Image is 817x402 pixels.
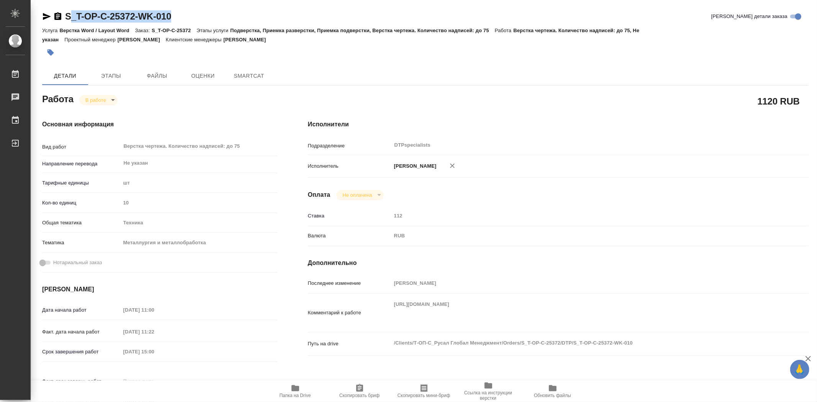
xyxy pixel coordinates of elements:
p: Кол-во единиц [42,199,121,207]
span: Детали [47,71,84,81]
p: [PERSON_NAME] [118,37,166,42]
p: Вид работ [42,143,121,151]
input: Пустое поле [391,210,767,221]
div: В работе [336,190,383,200]
p: [PERSON_NAME] [391,162,437,170]
p: Подверстка, Приемка разверстки, Приемка подверстки, Верстка чертежа. Количество надписей: до 75 [230,28,495,33]
input: Пустое поле [121,197,277,208]
p: Дата начала работ [42,306,121,314]
button: Скопировать бриф [327,381,392,402]
button: Обновить файлы [521,381,585,402]
button: Удалить исполнителя [444,157,461,174]
p: Общая тематика [42,219,121,227]
button: В работе [83,97,108,103]
p: Исполнитель [308,162,391,170]
span: Папка на Drive [280,393,311,398]
div: RUB [391,229,767,242]
p: Верстка Word / Layout Word [59,28,135,33]
input: Пустое поле [121,304,188,315]
button: Добавить тэг [42,44,59,61]
p: Тематика [42,239,121,247]
p: [PERSON_NAME] [223,37,272,42]
button: Скопировать ссылку [53,12,62,21]
div: шт [121,176,277,190]
div: Металлургия и металлобработка [121,236,277,249]
p: Направление перевода [42,160,121,168]
button: Скопировать ссылку для ЯМессенджера [42,12,51,21]
textarea: [URL][DOMAIN_NAME] [391,298,767,326]
input: Пустое поле [121,346,188,357]
button: Ссылка на инструкции верстки [456,381,521,402]
h4: Оплата [308,190,331,199]
h4: Исполнители [308,120,809,129]
p: Услуга [42,28,59,33]
p: Ставка [308,212,391,220]
input: Пустое поле [121,326,188,337]
p: Работа [495,28,514,33]
div: Техника [121,216,277,229]
p: Подразделение [308,142,391,150]
p: S_T-OP-C-25372 [152,28,196,33]
span: Скопировать мини-бриф [398,393,450,398]
span: Этапы [93,71,129,81]
h2: Работа [42,92,74,105]
span: Ссылка на инструкции верстки [461,390,516,401]
p: Валюта [308,232,391,240]
p: Срок завершения работ [42,348,121,356]
h4: [PERSON_NAME] [42,285,277,294]
h4: Дополнительно [308,258,809,268]
button: Не оплачена [340,192,374,198]
span: [PERSON_NAME] детали заказа [711,13,788,20]
p: Проектный менеджер [64,37,117,42]
p: Факт. дата начала работ [42,328,121,336]
span: Скопировать бриф [339,393,380,398]
div: В работе [79,95,118,105]
p: Комментарий к работе [308,309,391,317]
span: Обновить файлы [534,393,571,398]
button: Папка на Drive [263,381,327,402]
button: 🙏 [790,360,809,379]
p: Клиентские менеджеры [166,37,224,42]
span: SmartCat [231,71,267,81]
a: S_T-OP-C-25372-WK-010 [65,11,171,21]
span: Оценки [185,71,221,81]
span: 🙏 [793,361,806,377]
p: Тарифные единицы [42,179,121,187]
span: Нотариальный заказ [53,259,102,266]
p: Путь на drive [308,340,391,348]
span: Файлы [139,71,175,81]
h2: 1120 RUB [758,95,800,108]
input: Пустое поле [121,376,188,387]
input: Пустое поле [391,278,767,289]
p: Факт. срок заверш. работ [42,377,121,385]
p: Заказ: [135,28,152,33]
textarea: /Clients/Т-ОП-С_Русал Глобал Менеджмент/Orders/S_T-OP-C-25372/DTP/S_T-OP-C-25372-WK-010 [391,337,767,350]
button: Скопировать мини-бриф [392,381,456,402]
p: Этапы услуги [196,28,230,33]
p: Последнее изменение [308,279,391,287]
h4: Основная информация [42,120,277,129]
